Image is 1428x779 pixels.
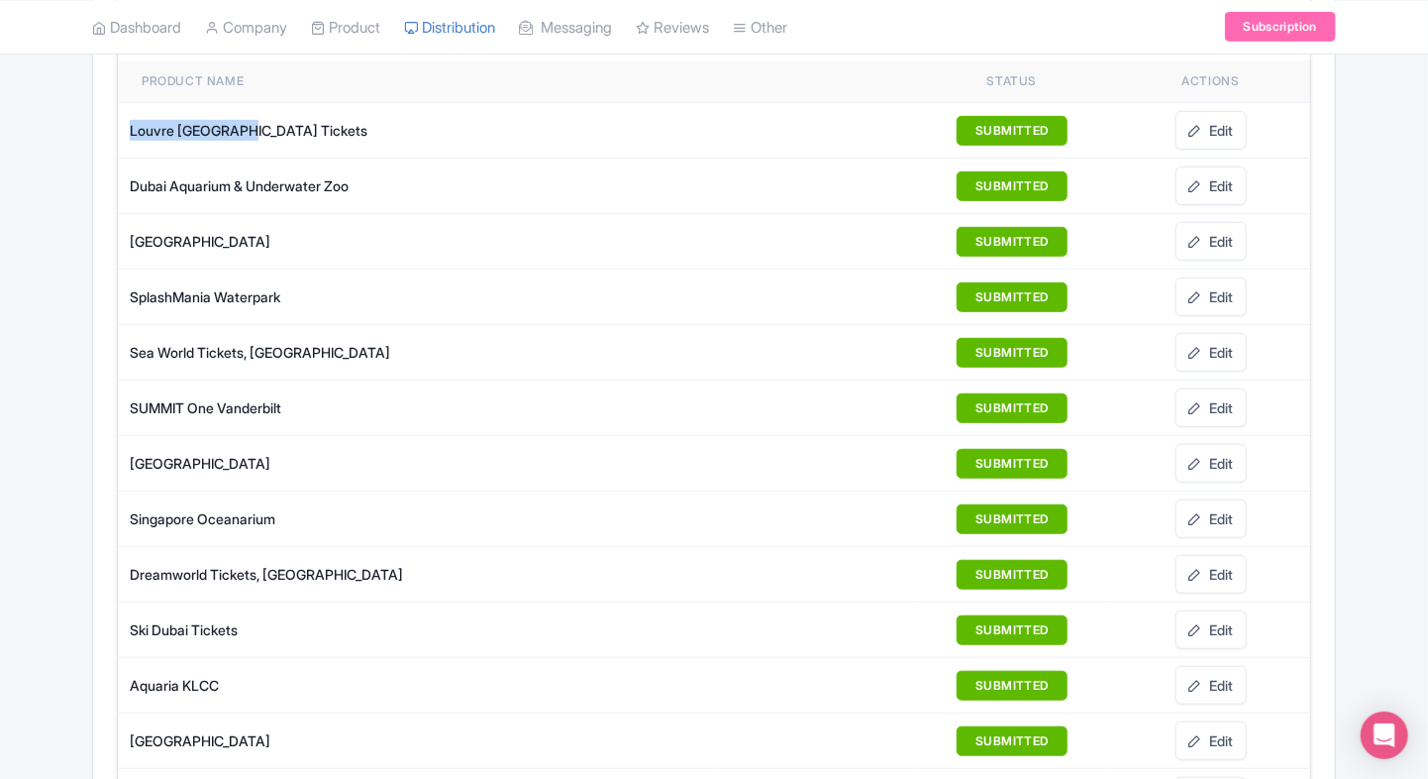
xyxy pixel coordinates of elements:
div: SplashMania Waterpark [130,286,713,307]
a: Edit [1175,167,1247,205]
a: Edit [1175,611,1247,649]
div: Dreamworld Tickets, [GEOGRAPHIC_DATA] [130,564,713,585]
button: SUBMITTED [957,393,1067,423]
a: Subscription [1225,12,1336,42]
button: SUBMITTED [957,726,1067,756]
a: Edit [1175,278,1247,316]
button: SUBMITTED [957,227,1067,257]
div: Sea World Tickets, [GEOGRAPHIC_DATA] [130,342,713,363]
th: Actions [1111,60,1310,103]
button: SUBMITTED [957,671,1067,701]
div: SUMMIT One Vanderbilt [130,397,713,418]
button: SUBMITTED [957,504,1067,534]
a: Edit [1175,500,1247,538]
button: SUBMITTED [957,338,1067,368]
div: [GEOGRAPHIC_DATA] [130,453,713,474]
a: Edit [1175,722,1247,760]
a: Edit [1175,333,1247,372]
a: Edit [1175,111,1247,150]
div: Ski Dubai Tickets [130,619,713,640]
button: SUBMITTED [957,449,1067,479]
th: Product name [118,60,714,103]
div: Open Intercom Messenger [1361,712,1408,759]
button: SUBMITTED [957,615,1067,645]
a: Edit [1175,222,1247,261]
div: [GEOGRAPHIC_DATA] [130,231,713,252]
a: Edit [1175,444,1247,483]
button: SUBMITTED [957,171,1067,201]
div: [GEOGRAPHIC_DATA] [130,730,713,751]
button: SUBMITTED [957,282,1067,312]
a: Edit [1175,389,1247,427]
button: SUBMITTED [957,560,1067,590]
a: Edit [1175,555,1247,594]
th: Status [913,60,1112,103]
div: Louvre [GEOGRAPHIC_DATA] Tickets [130,120,713,141]
button: SUBMITTED [957,116,1067,146]
div: Singapore Oceanarium [130,508,713,529]
div: Dubai Aquarium & Underwater Zoo [130,175,713,196]
div: Aquaria KLCC [130,675,713,696]
a: Edit [1175,666,1247,705]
